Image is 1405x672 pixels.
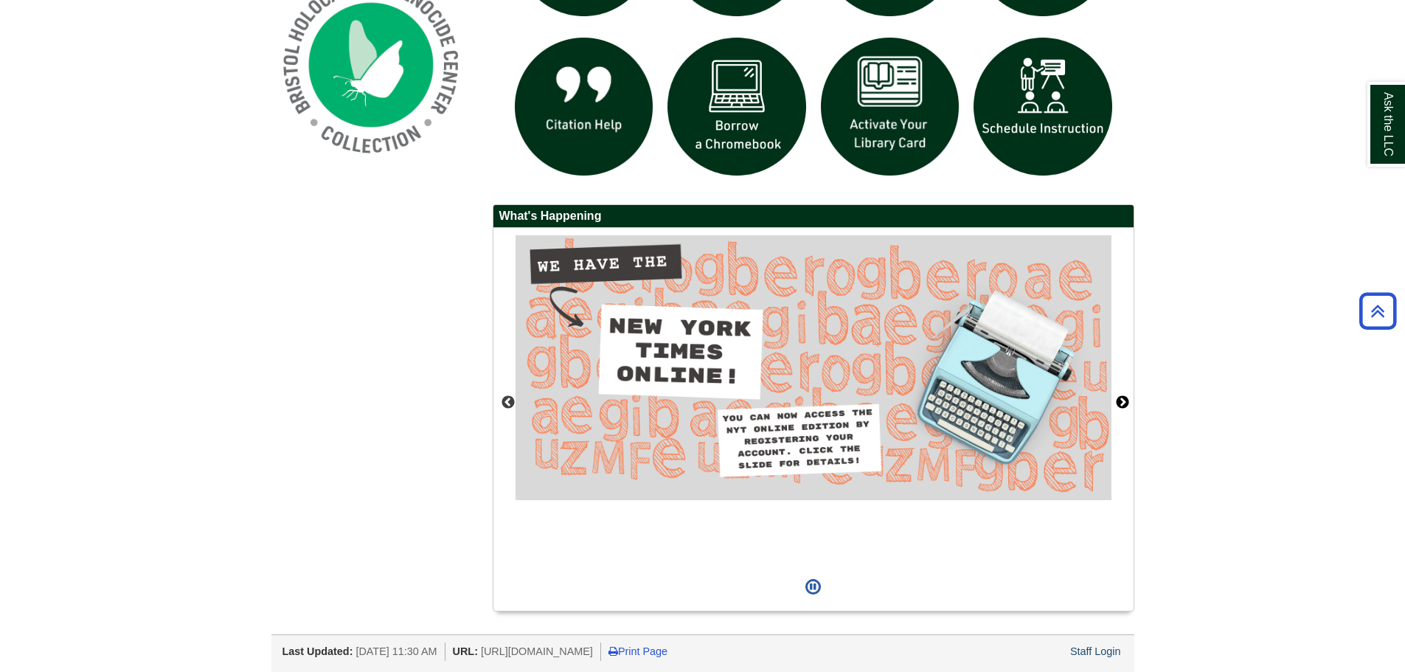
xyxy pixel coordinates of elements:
img: citation help icon links to citation help guide page [507,30,661,184]
h2: What's Happening [493,205,1134,228]
button: Next [1115,395,1130,410]
span: [URL][DOMAIN_NAME] [481,645,593,657]
img: activate Library Card icon links to form to activate student ID into library card [813,30,967,184]
span: Last Updated: [282,645,353,657]
i: Print Page [608,646,618,657]
img: For faculty. Schedule Library Instruction icon links to form. [966,30,1120,184]
img: Borrow a chromebook icon links to the borrow a chromebook web page [660,30,813,184]
div: This box contains rotating images [516,235,1111,571]
a: Print Page [608,645,667,657]
img: Access the New York Times online edition. [516,235,1111,500]
button: Previous [501,395,516,410]
button: Pause [801,571,825,603]
span: [DATE] 11:30 AM [355,645,437,657]
a: Staff Login [1070,645,1121,657]
a: Back to Top [1354,301,1401,321]
span: URL: [453,645,478,657]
